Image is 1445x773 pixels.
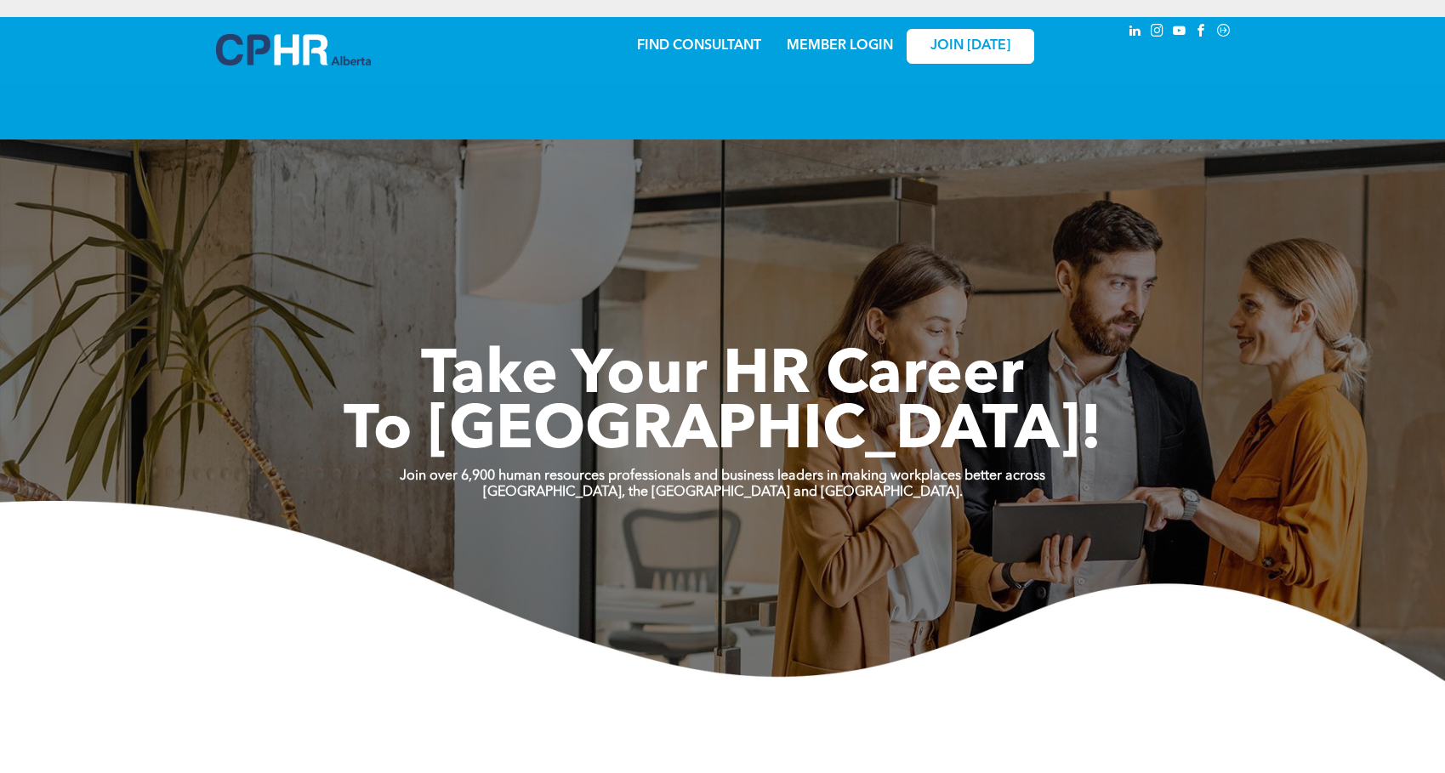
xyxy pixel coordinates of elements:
a: MEMBER LOGIN [787,39,893,53]
a: linkedin [1126,21,1145,44]
strong: [GEOGRAPHIC_DATA], the [GEOGRAPHIC_DATA] and [GEOGRAPHIC_DATA]. [483,486,963,499]
a: instagram [1148,21,1167,44]
span: To [GEOGRAPHIC_DATA]! [344,401,1102,463]
a: FIND CONSULTANT [637,39,761,53]
span: Take Your HR Career [421,346,1024,407]
a: Social network [1215,21,1233,44]
img: A blue and white logo for cp alberta [216,34,371,65]
a: youtube [1170,21,1189,44]
a: facebook [1192,21,1211,44]
strong: Join over 6,900 human resources professionals and business leaders in making workplaces better ac... [400,469,1045,483]
span: JOIN [DATE] [930,38,1010,54]
a: JOIN [DATE] [907,29,1034,64]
